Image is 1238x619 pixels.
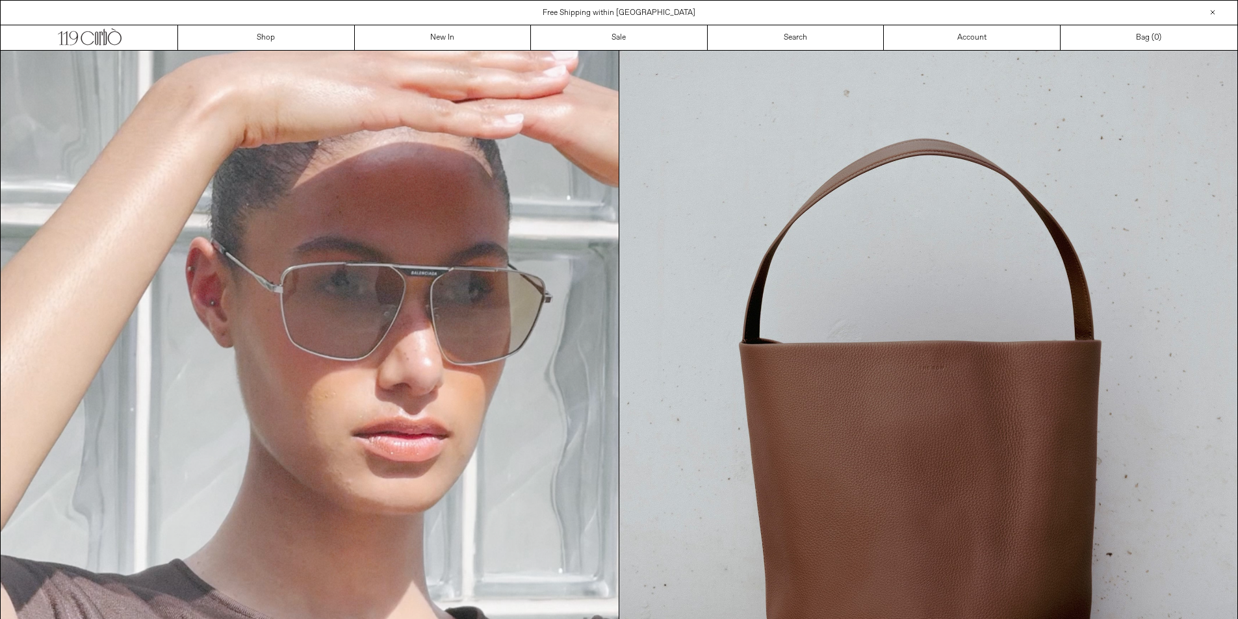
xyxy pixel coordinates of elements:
[1154,32,1161,44] span: )
[543,8,695,18] a: Free Shipping within [GEOGRAPHIC_DATA]
[531,25,708,50] a: Sale
[355,25,532,50] a: New In
[1154,32,1159,43] span: 0
[884,25,1061,50] a: Account
[1061,25,1237,50] a: Bag ()
[178,25,355,50] a: Shop
[708,25,884,50] a: Search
